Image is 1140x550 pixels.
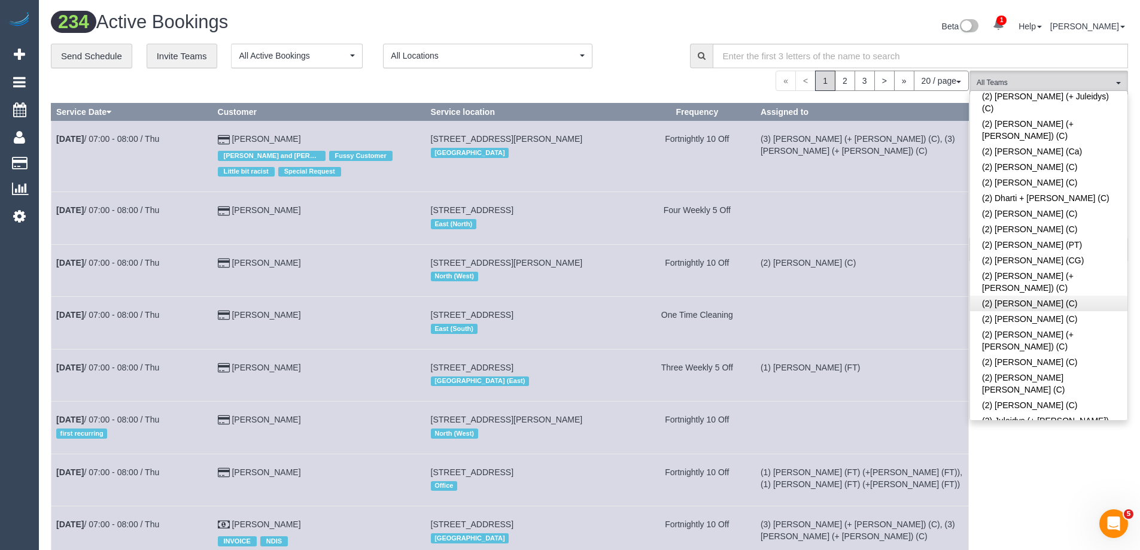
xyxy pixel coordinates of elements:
td: Service location [425,402,639,454]
span: first recurring [56,429,107,438]
span: [STREET_ADDRESS] [431,363,513,372]
span: [STREET_ADDRESS] [431,205,513,215]
a: [PERSON_NAME] [232,415,300,424]
td: Schedule date [51,244,213,296]
td: Assigned to [755,454,968,506]
a: (2) [PERSON_NAME] (C) [970,206,1127,221]
span: < [795,71,816,91]
td: Schedule date [51,349,213,401]
a: (2) [PERSON_NAME] (C) [970,221,1127,237]
input: Enter the first 3 letters of the name to search [713,44,1129,68]
div: Location [431,426,634,441]
a: (2) [PERSON_NAME] (+ [PERSON_NAME]) (C) [970,116,1127,144]
td: Service location [425,349,639,401]
div: Location [431,321,634,336]
a: (2) [PERSON_NAME] (+[PERSON_NAME]) (C) [970,268,1127,296]
td: Service location [425,297,639,349]
td: Schedule date [51,297,213,349]
b: [DATE] [56,519,84,529]
a: » [894,71,914,91]
td: Customer [212,349,425,401]
i: Credit Card Payment [218,416,230,424]
span: 234 [51,11,96,33]
td: Schedule date [51,192,213,244]
td: Customer [212,244,425,296]
a: [DATE]/ 07:00 - 08:00 / Thu [56,205,159,215]
a: [DATE]/ 07:00 - 08:00 / Thu [56,363,159,372]
a: (2) [PERSON_NAME] (C) [970,175,1127,190]
a: [PERSON_NAME] [232,519,300,529]
span: [STREET_ADDRESS] [431,519,513,529]
span: [GEOGRAPHIC_DATA] (East) [431,376,529,386]
h1: Active Bookings [51,12,580,32]
span: [STREET_ADDRESS][PERSON_NAME] [431,134,583,144]
span: Office [431,481,457,491]
td: Frequency [639,402,755,454]
a: [PERSON_NAME] [1050,22,1125,31]
th: Assigned to [755,104,968,121]
a: [DATE]/ 07:00 - 08:00 / Thu [56,519,159,529]
i: Check Payment [218,521,230,529]
th: Service location [425,104,639,121]
td: Assigned to [755,121,968,192]
td: Schedule date [51,454,213,506]
a: [DATE]/ 07:00 - 08:00 / Thu [56,310,159,320]
i: Credit Card Payment [218,136,230,144]
a: Send Schedule [51,44,132,69]
span: North (West) [431,272,478,281]
i: Credit Card Payment [218,364,230,372]
td: Service location [425,121,639,192]
a: (2) [PERSON_NAME] (+ [PERSON_NAME]) (C) [970,327,1127,354]
td: Service location [425,244,639,296]
b: [DATE] [56,310,84,320]
td: Assigned to [755,192,968,244]
a: (2) [PERSON_NAME] [PERSON_NAME] (C) [970,370,1127,397]
a: (2) [PERSON_NAME] (C) [970,296,1127,311]
img: Automaid Logo [7,12,31,29]
button: All Active Bookings [231,44,363,68]
span: 1 [996,16,1007,25]
a: (2) [PERSON_NAME] (C) [970,159,1127,175]
td: Assigned to [755,244,968,296]
td: Frequency [639,349,755,401]
b: [DATE] [56,134,84,144]
span: Fussy Customer [329,151,393,160]
a: [DATE]/ 07:00 - 08:00 / Thu [56,258,159,268]
span: [GEOGRAPHIC_DATA] [431,148,509,157]
td: Frequency [639,244,755,296]
span: [STREET_ADDRESS][PERSON_NAME] [431,258,583,268]
a: 3 [855,71,875,91]
span: 5 [1124,509,1133,519]
a: (2) Dharti + [PERSON_NAME] (C) [970,190,1127,206]
td: Frequency [639,297,755,349]
div: Location [431,216,634,232]
td: Assigned to [755,297,968,349]
i: Credit Card Payment [218,207,230,215]
a: [PERSON_NAME] [232,205,300,215]
a: [PERSON_NAME] [232,134,300,144]
button: 20 / page [914,71,969,91]
i: Credit Card Payment [218,259,230,268]
a: [PERSON_NAME] [232,363,300,372]
span: Little bit racist [218,167,275,177]
span: « [776,71,796,91]
td: Frequency [639,192,755,244]
td: Schedule date [51,402,213,454]
button: All Teams [969,71,1128,95]
td: Schedule date [51,121,213,192]
i: Credit Card Payment [218,311,230,320]
span: NDIS [260,536,288,546]
a: (2) [PERSON_NAME] (+ Juleidys) (C) [970,89,1127,116]
a: (2) [PERSON_NAME] (C) [970,311,1127,327]
a: Invite Teams [147,44,217,69]
span: [STREET_ADDRESS] [431,310,513,320]
span: All Active Bookings [239,50,347,62]
b: [DATE] [56,415,84,424]
th: Service Date [51,104,213,121]
td: Customer [212,402,425,454]
a: 1 [987,12,1010,38]
span: 1 [815,71,835,91]
button: All Locations [383,44,592,68]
